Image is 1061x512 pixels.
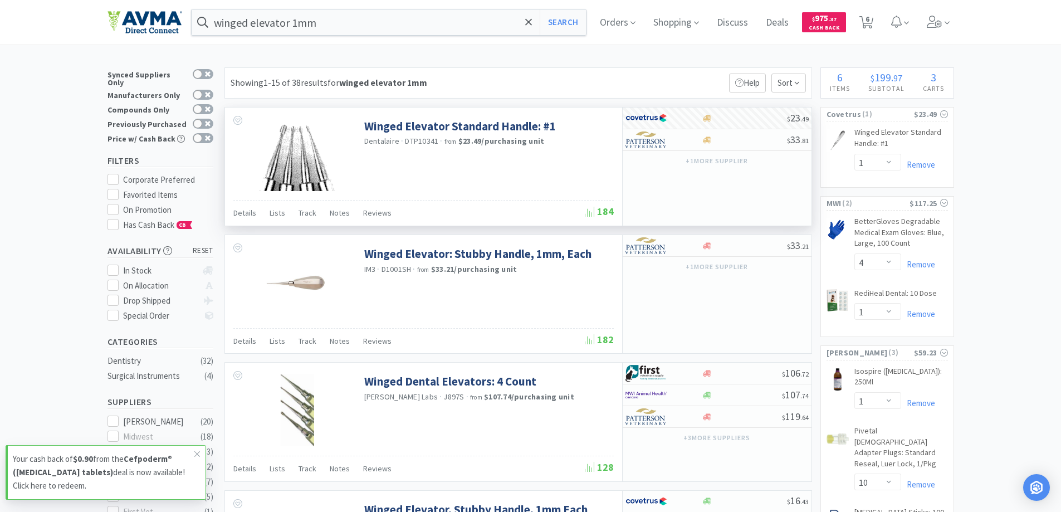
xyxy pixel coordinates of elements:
img: f6b2451649754179b5b4e0c70c3f7cb0_2.png [625,387,667,403]
h5: Categories [107,335,213,348]
div: On Promotion [123,203,213,217]
div: ( 18 ) [201,430,213,443]
span: Track [299,336,316,346]
span: Track [299,464,316,474]
a: Deals [761,18,793,28]
span: ( 1 ) [861,109,914,120]
span: 6 [837,70,843,84]
span: 33 [787,133,809,146]
span: $ [782,392,785,400]
span: · [440,136,442,146]
span: Reviews [363,464,392,474]
a: IM3 [364,264,376,274]
span: MWI [827,197,842,209]
div: On Allocation [123,279,197,292]
button: +1more supplier [680,153,753,169]
div: ( 13 ) [201,445,213,459]
span: . 72 [800,370,809,378]
a: [PERSON_NAME] Labs [364,392,438,402]
span: 16 [787,494,809,507]
button: +3more suppliers [678,430,755,446]
span: . 64 [800,413,809,422]
div: In Stock [123,264,197,277]
div: Surgical Instruments [107,369,198,383]
div: Compounds Only [107,104,187,114]
span: . 37 [828,16,837,23]
div: $59.23 [914,347,948,359]
span: Track [299,208,316,218]
div: Special Order [123,309,197,323]
span: D1001SH [382,264,412,274]
img: 77fca1acd8b6420a9015268ca798ef17_1.png [625,110,667,126]
img: d4c55133cb1843549a8f678b98d79711_770213.png [827,218,847,241]
h5: Filters [107,154,213,167]
span: 3 [931,70,936,84]
span: 184 [585,205,614,218]
span: 23 [787,111,809,124]
span: 128 [585,461,614,474]
span: 199 [874,70,891,84]
a: Winged Dental Elevators: 4 Count [364,374,536,389]
span: from [444,138,457,145]
div: ( 12 ) [201,460,213,474]
p: Help [729,74,766,92]
div: ( 20 ) [201,415,213,428]
div: Drop Shipped [123,294,197,308]
a: Discuss [712,18,752,28]
a: Isospire ([MEDICAL_DATA]): 250Ml [854,366,948,392]
span: Covetrus [827,108,861,120]
span: J897S [443,392,464,402]
img: 79cbafa0ee7f442eadf0a69a759c9d73_332019.jpeg [827,428,849,450]
span: $ [787,115,790,123]
span: $ [787,136,790,145]
div: Corporate Preferred [123,173,213,187]
span: $ [782,413,785,422]
a: Remove [901,479,935,490]
span: Has Cash Back [123,220,193,230]
div: [PERSON_NAME] [123,415,192,428]
div: ( 4 ) [204,369,213,383]
img: f5e969b455434c6296c6d81ef179fa71_3.png [625,408,667,425]
img: 514f4040777f4e4e878b719724b6cd5e_110602.jpeg [261,246,334,319]
span: Cash Back [809,25,839,32]
div: $117.25 [910,197,947,209]
span: reset [193,245,213,257]
span: Reviews [363,208,392,218]
a: Winged Elevator Standard Handle: #1 [364,119,556,134]
span: [PERSON_NAME] [827,347,888,359]
h4: Items [821,83,859,94]
span: $ [812,16,815,23]
span: ( 3 ) [887,347,913,358]
span: Lists [270,208,285,218]
strong: $107.74 / purchasing unit [484,392,574,402]
div: Showing 1-15 of 38 results [231,76,427,90]
span: $ [871,72,874,84]
span: Details [233,336,256,346]
strong: $33.21 / purchasing unit [431,264,517,274]
a: Remove [901,398,935,408]
img: 77fca1acd8b6420a9015268ca798ef17_1.png [625,493,667,510]
span: . 74 [800,392,809,400]
span: Details [233,208,256,218]
a: BetterGloves Degradable Medical Exam Gloves: Blue, Large, 100 Count [854,216,948,253]
input: Search by item, sku, manufacturer, ingredient, size... [192,9,586,35]
a: Remove [901,259,935,270]
h5: Suppliers [107,396,213,408]
span: . 49 [800,115,809,123]
div: $23.49 [914,108,948,120]
p: Your cash back of from the deal is now available! Click here to redeem. [13,452,194,493]
span: · [439,392,442,402]
img: f1de3ed90121464891afee85987776e6_11438.png [827,289,849,311]
img: f5e969b455434c6296c6d81ef179fa71_3.png [625,237,667,254]
strong: winged elevator 1mm [339,77,427,88]
div: Manufacturers Only [107,90,187,99]
img: 97c791152003479bba0643d175f680e6_29178.png [827,129,849,152]
span: from [470,393,482,401]
div: Price w/ Cash Back [107,133,187,143]
span: 119 [782,410,809,423]
span: Details [233,464,256,474]
span: Notes [330,336,350,346]
span: . 21 [800,242,809,251]
span: $ [787,498,790,506]
span: from [417,266,429,274]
